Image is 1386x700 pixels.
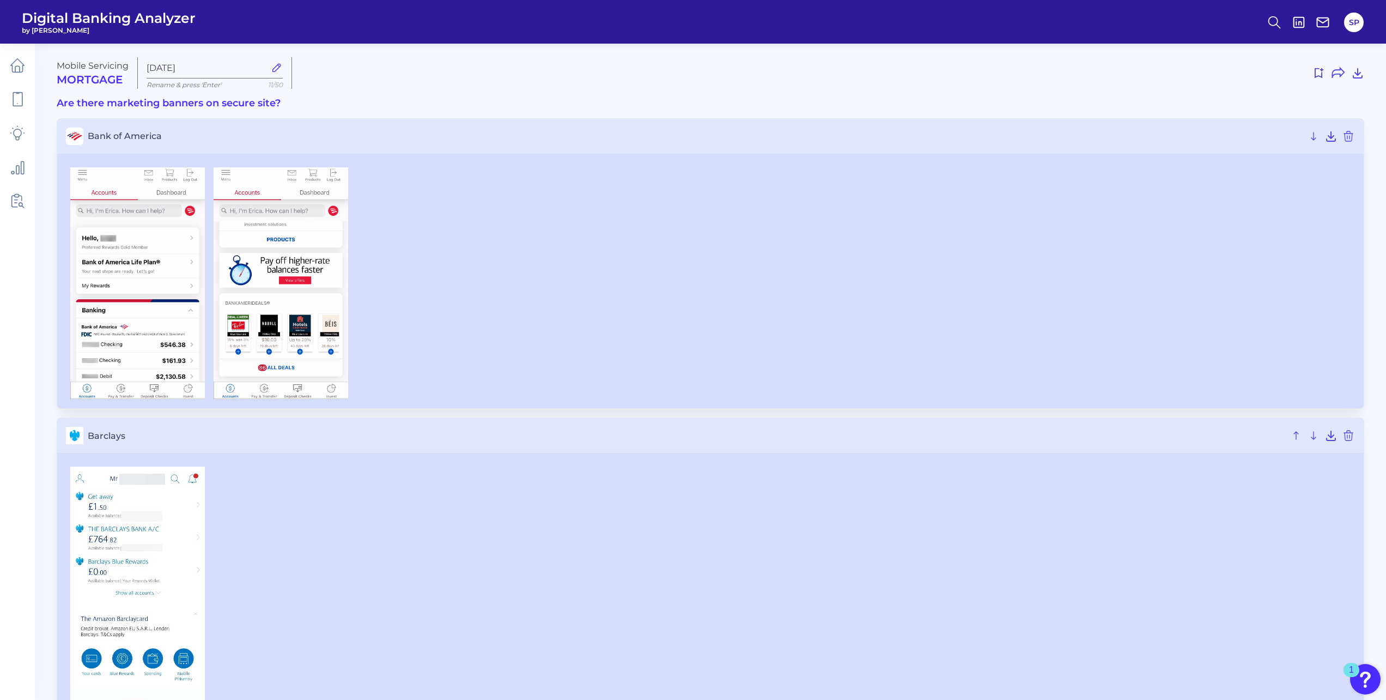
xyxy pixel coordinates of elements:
[147,81,283,89] p: Rename & press 'Enter'
[214,167,348,400] img: Bank of America
[88,131,1303,141] span: Bank of America
[57,98,1364,110] h3: Are there marketing banners on secure site?
[57,73,129,86] h2: Mortgage
[268,81,283,89] span: 11/50
[22,26,196,34] span: by [PERSON_NAME]
[1350,664,1381,695] button: Open Resource Center, 1 new notification
[57,61,129,86] div: Mobile Servicing
[70,167,205,400] img: Bank of America
[1349,670,1354,684] div: 1
[22,10,196,26] span: Digital Banking Analyzer
[88,431,1285,441] span: Barclays
[1344,13,1364,32] button: SP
